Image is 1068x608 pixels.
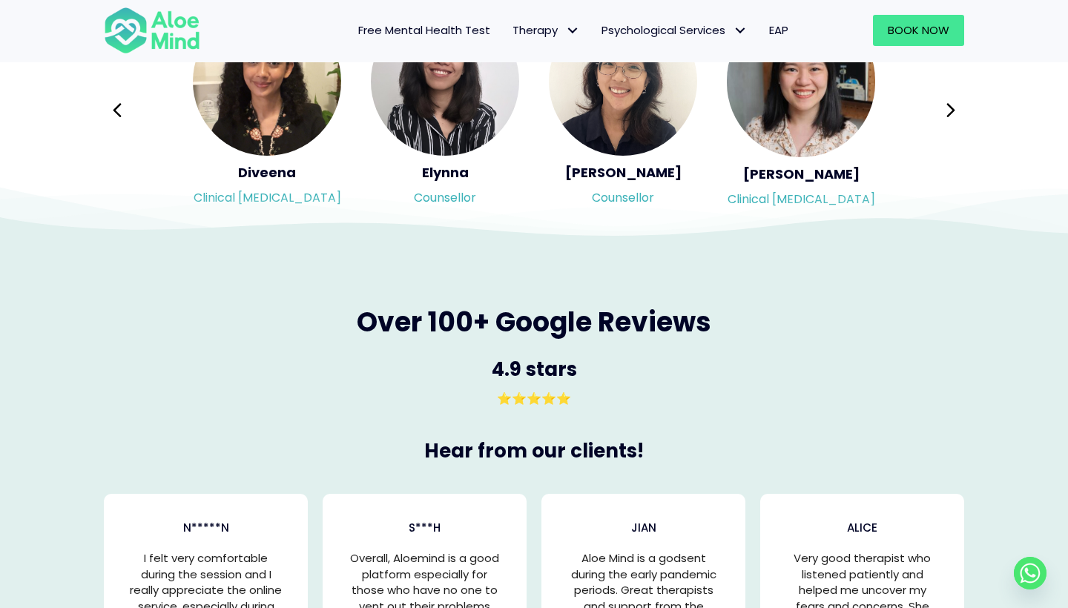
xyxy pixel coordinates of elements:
[193,163,341,182] h5: Diveena
[549,163,697,182] h5: [PERSON_NAME]
[371,7,519,156] img: <h5>Elynna</h5><p>Counsellor</p>
[371,163,519,182] h5: Elynna
[541,390,556,407] span: ⭐
[497,390,512,407] span: ⭐
[193,7,341,156] img: <h5>Diveena</h5><p>Clinical psychologist</p>
[371,6,519,215] div: Slide 17 of 3
[193,7,341,214] a: <h5>Diveena</h5><p>Clinical psychologist</p> DiveenaClinical [MEDICAL_DATA]
[527,390,541,407] span: ⭐
[1014,557,1046,589] a: Whatsapp
[549,6,697,215] div: Slide 18 of 3
[220,15,800,46] nav: Menu
[590,15,758,46] a: Psychological ServicesPsychological Services: submenu
[873,15,964,46] a: Book Now
[727,6,875,157] img: <h5>Chen Wen</h5><p>Clinical Psychologist</p>
[512,22,579,38] span: Therapy
[104,6,200,55] img: Aloe mind Logo
[549,7,697,214] a: <h5>Emelyne</h5><p>Counsellor</p> [PERSON_NAME]Counsellor
[888,22,949,38] span: Book Now
[769,22,788,38] span: EAP
[501,15,590,46] a: TherapyTherapy: submenu
[601,22,747,38] span: Psychological Services
[512,390,527,407] span: ⭐
[424,437,644,464] span: Hear from our clients!
[553,520,734,535] h3: Jian
[549,7,697,156] img: <h5>Emelyne</h5><p>Counsellor</p>
[347,15,501,46] a: Free Mental Health Test
[371,7,519,214] a: <h5>Elynna</h5><p>Counsellor</p> ElynnaCounsellor
[758,15,800,46] a: EAP
[193,6,341,215] div: Slide 16 of 3
[358,22,490,38] span: Free Mental Health Test
[492,356,577,383] span: 4.9 stars
[357,303,711,341] span: Over 100+ Google Reviews
[561,20,583,42] span: Therapy: submenu
[771,520,953,535] h3: Alice
[729,20,751,42] span: Psychological Services: submenu
[556,390,571,407] span: ⭐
